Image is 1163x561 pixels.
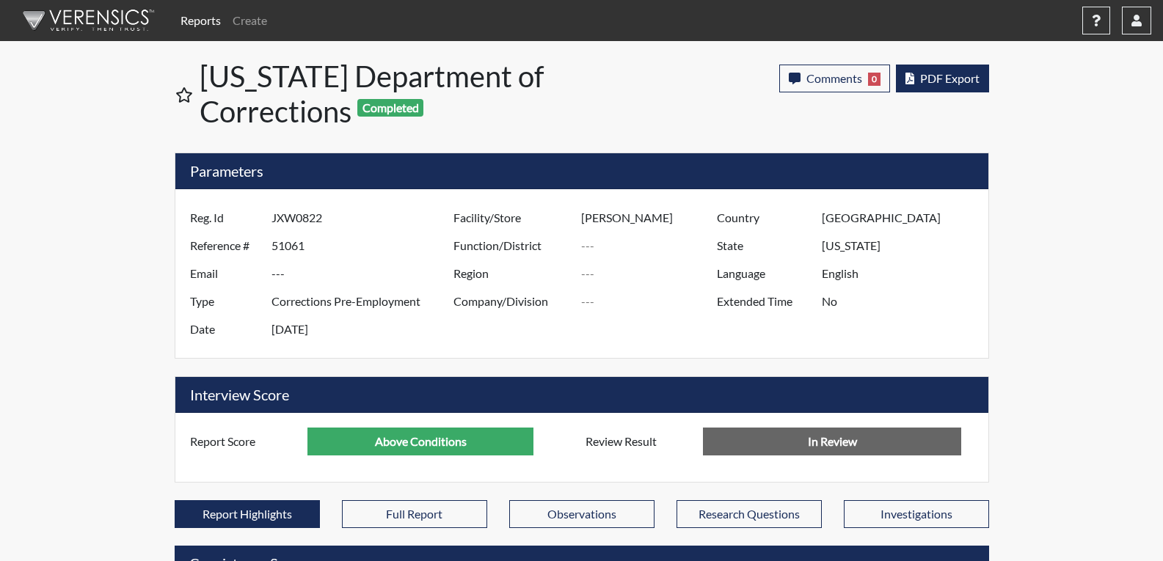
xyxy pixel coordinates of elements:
label: Report Score [179,428,308,455]
button: PDF Export [896,65,989,92]
input: --- [271,204,457,232]
label: Reference # [179,232,271,260]
input: --- [307,428,533,455]
input: --- [271,232,457,260]
label: Language [706,260,822,287]
label: Type [179,287,271,315]
label: Country [706,204,822,232]
label: Company/Division [442,287,582,315]
input: --- [581,204,721,232]
input: --- [271,287,457,315]
a: Create [227,6,273,35]
label: Region [442,260,582,287]
span: Comments [806,71,862,85]
button: Report Highlights [175,500,320,528]
label: Extended Time [706,287,822,315]
input: --- [822,287,984,315]
label: Facility/Store [442,204,582,232]
h5: Interview Score [175,377,988,413]
label: Review Result [575,428,704,455]
input: --- [271,260,457,287]
input: --- [581,260,721,287]
input: No Decision [703,428,961,455]
button: Research Questions [677,500,822,528]
input: --- [822,204,984,232]
input: --- [581,232,721,260]
input: --- [822,260,984,287]
label: Email [179,260,271,287]
a: Reports [175,6,227,35]
button: Observations [509,500,655,528]
input: --- [581,287,721,315]
span: PDF Export [920,71,980,85]
span: 0 [868,73,881,86]
input: --- [271,315,457,343]
button: Investigations [844,500,989,528]
label: State [706,232,822,260]
input: --- [822,232,984,260]
button: Full Report [342,500,487,528]
button: Comments0 [779,65,890,92]
label: Date [179,315,271,343]
h5: Parameters [175,153,988,189]
span: Completed [357,99,423,117]
label: Reg. Id [179,204,271,232]
h1: [US_STATE] Department of Corrections [200,59,583,129]
label: Function/District [442,232,582,260]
